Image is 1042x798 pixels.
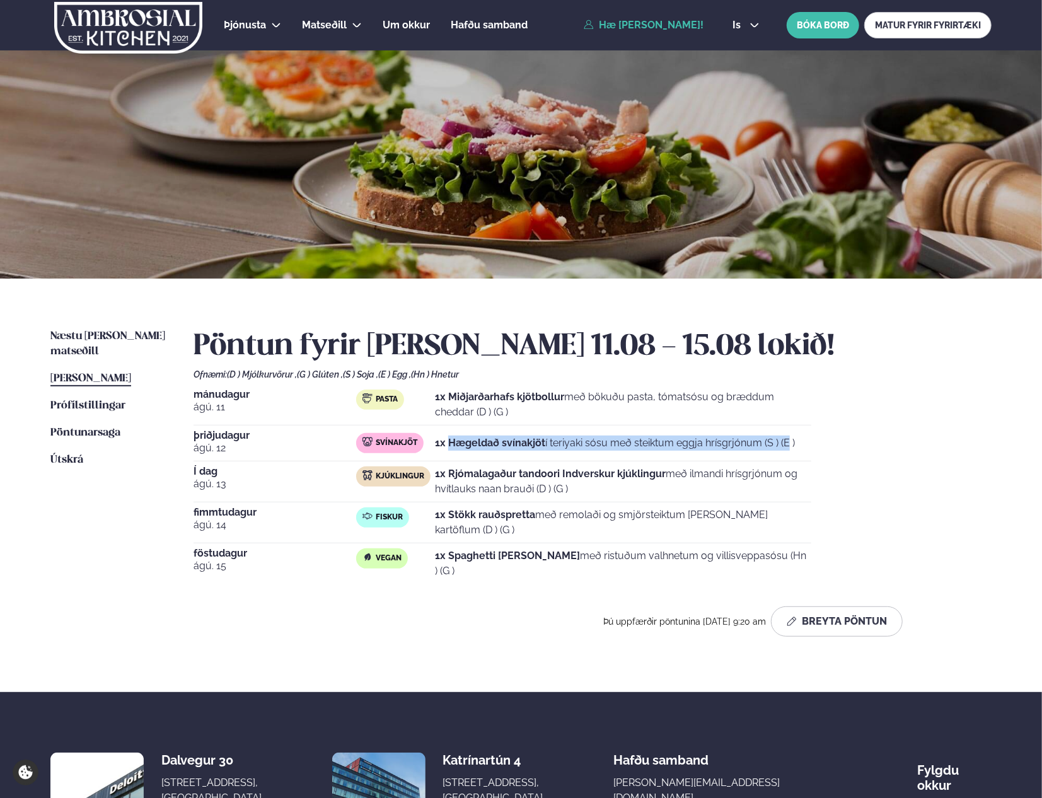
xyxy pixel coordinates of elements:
[161,753,262,768] div: Dalvegur 30
[435,390,811,420] p: með bökuðu pasta, tómatsósu og bræddum cheddar (D ) (G )
[864,12,992,38] a: MATUR FYRIR FYRIRTÆKI
[224,18,266,33] a: Þjónusta
[376,395,398,405] span: Pasta
[194,369,992,379] div: Ofnæmi:
[435,436,795,451] p: í teriyaki sósu með steiktum eggja hrísgrjónum (S ) (E )
[451,18,528,33] a: Hafðu samband
[194,558,356,574] span: ágú. 15
[443,753,543,768] div: Katrínartún 4
[787,12,859,38] button: BÓKA BORÐ
[343,369,378,379] span: (S ) Soja ,
[194,431,356,441] span: þriðjudagur
[13,760,38,785] a: Cookie settings
[362,437,373,447] img: pork.svg
[435,548,811,579] p: með ristuðum valhnetum og villisveppasósu (Hn ) (G )
[194,441,356,456] span: ágú. 12
[376,438,417,448] span: Svínakjöt
[53,2,204,54] img: logo
[771,606,903,637] button: Breyta Pöntun
[613,743,709,768] span: Hafðu samband
[435,391,564,403] strong: 1x Miðjarðarhafs kjötbollur
[603,616,766,627] span: Þú uppfærðir pöntunina [DATE] 9:20 am
[362,393,373,403] img: pasta.svg
[50,371,131,386] a: [PERSON_NAME]
[194,329,992,364] h2: Pöntun fyrir [PERSON_NAME] 11.08 - 15.08 lokið!
[584,20,703,31] a: Hæ [PERSON_NAME]!
[227,369,297,379] span: (D ) Mjólkurvörur ,
[194,548,356,558] span: föstudagur
[194,390,356,400] span: mánudagur
[376,553,402,564] span: Vegan
[50,425,120,441] a: Pöntunarsaga
[362,470,373,480] img: chicken.svg
[194,477,356,492] span: ágú. 13
[302,18,347,33] a: Matseðill
[435,507,811,538] p: með remolaði og smjörsteiktum [PERSON_NAME] kartöflum (D ) (G )
[50,329,168,359] a: Næstu [PERSON_NAME] matseðill
[435,437,545,449] strong: 1x Hægeldað svínakjöt
[376,471,424,482] span: Kjúklingur
[50,453,83,468] a: Útskrá
[50,398,125,413] a: Prófílstillingar
[194,507,356,518] span: fimmtudagur
[411,369,459,379] span: (Hn ) Hnetur
[435,466,811,497] p: með ilmandi hrísgrjónum og hvítlauks naan brauði (D ) (G )
[194,518,356,533] span: ágú. 14
[224,19,266,31] span: Þjónusta
[451,19,528,31] span: Hafðu samband
[378,369,411,379] span: (E ) Egg ,
[722,20,770,30] button: is
[50,373,131,384] span: [PERSON_NAME]
[50,331,165,357] span: Næstu [PERSON_NAME] matseðill
[376,512,403,523] span: Fiskur
[362,511,373,521] img: fish.svg
[435,550,580,562] strong: 1x Spaghetti [PERSON_NAME]
[435,509,535,521] strong: 1x Stökk rauðspretta
[435,468,666,480] strong: 1x Rjómalagaður tandoori Indverskur kjúklingur
[383,18,430,33] a: Um okkur
[50,400,125,411] span: Prófílstillingar
[194,400,356,415] span: ágú. 11
[362,552,373,562] img: Vegan.svg
[297,369,343,379] span: (G ) Glúten ,
[50,427,120,438] span: Pöntunarsaga
[732,20,744,30] span: is
[194,466,356,477] span: Í dag
[917,753,992,793] div: Fylgdu okkur
[383,19,430,31] span: Um okkur
[302,19,347,31] span: Matseðill
[50,454,83,465] span: Útskrá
